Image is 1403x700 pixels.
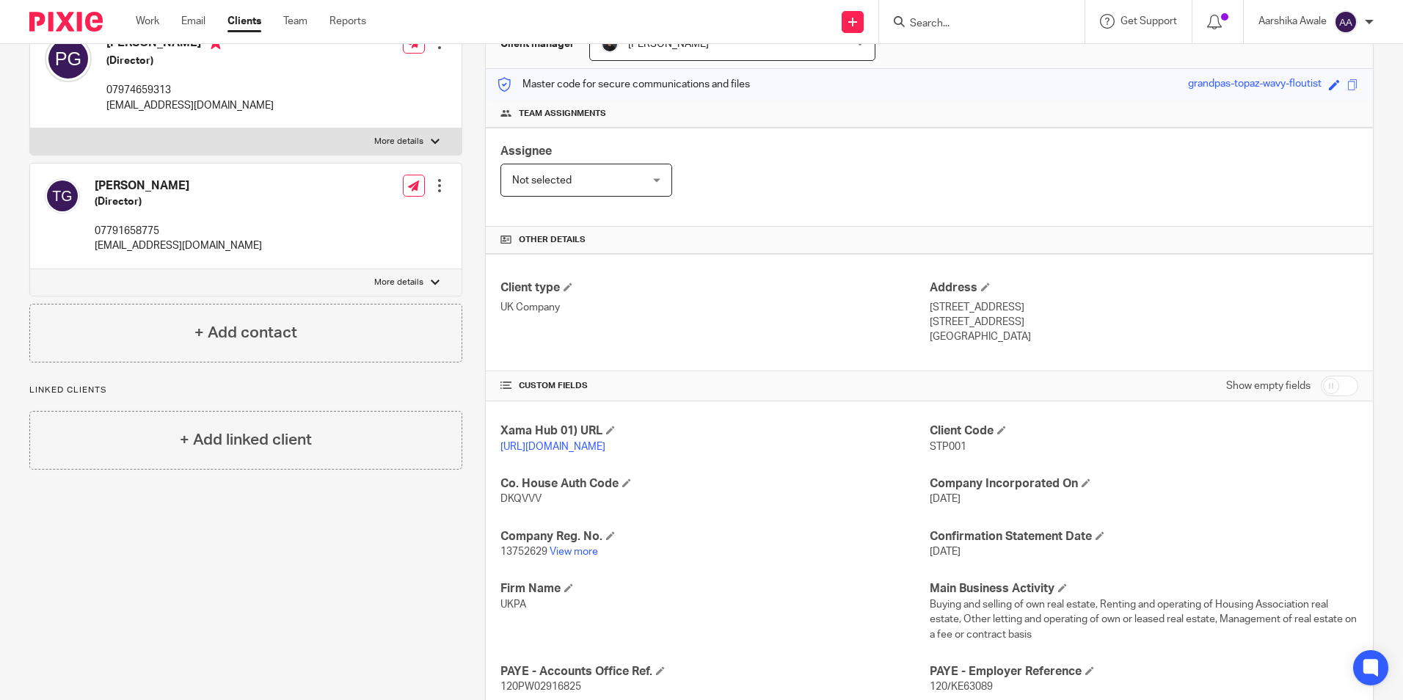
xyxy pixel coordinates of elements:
[500,529,929,544] h4: Company Reg. No.
[930,599,1357,640] span: Buying and selling of own real estate, Renting and operating of Housing Association real estate, ...
[500,145,552,157] span: Assignee
[930,581,1358,597] h4: Main Business Activity
[500,581,929,597] h4: Firm Name
[500,300,929,315] p: UK Company
[930,300,1358,315] p: [STREET_ADDRESS]
[29,384,462,396] p: Linked clients
[329,14,366,29] a: Reports
[500,37,575,51] h3: Client manager
[930,423,1358,439] h4: Client Code
[95,224,262,238] p: 07791658775
[500,280,929,296] h4: Client type
[45,35,92,82] img: svg%3E
[500,599,526,610] span: UKPA
[1334,10,1358,34] img: svg%3E
[930,547,961,557] span: [DATE]
[601,35,619,53] img: My%20Photo.jpg
[500,682,581,692] span: 120PW02916825
[136,14,159,29] a: Work
[95,178,262,194] h4: [PERSON_NAME]
[500,547,547,557] span: 13752629
[908,18,1041,31] input: Search
[497,77,750,92] p: Master code for secure communications and files
[1120,16,1177,26] span: Get Support
[1226,379,1311,393] label: Show empty fields
[181,14,205,29] a: Email
[930,315,1358,329] p: [STREET_ADDRESS]
[1188,76,1322,93] div: grandpas-topaz-wavy-floutist
[106,83,274,98] p: 07974659313
[930,494,961,504] span: [DATE]
[930,329,1358,344] p: [GEOGRAPHIC_DATA]
[930,682,993,692] span: 120/KE63089
[500,476,929,492] h4: Co. House Auth Code
[95,238,262,253] p: [EMAIL_ADDRESS][DOMAIN_NAME]
[930,664,1358,679] h4: PAYE - Employer Reference
[500,380,929,392] h4: CUSTOM FIELDS
[500,494,542,504] span: DKQVVV
[180,429,312,451] h4: + Add linked client
[194,321,297,344] h4: + Add contact
[374,277,423,288] p: More details
[45,178,80,214] img: svg%3E
[550,547,598,557] a: View more
[930,529,1358,544] h4: Confirmation Statement Date
[519,108,606,120] span: Team assignments
[519,234,586,246] span: Other details
[227,14,261,29] a: Clients
[512,175,572,186] span: Not selected
[106,54,274,68] h5: (Director)
[500,664,929,679] h4: PAYE - Accounts Office Ref.
[106,35,274,54] h4: [PERSON_NAME]
[930,476,1358,492] h4: Company Incorporated On
[374,136,423,147] p: More details
[500,423,929,439] h4: Xama Hub 01) URL
[29,12,103,32] img: Pixie
[95,194,262,209] h5: (Director)
[628,39,709,49] span: [PERSON_NAME]
[500,442,605,452] a: [URL][DOMAIN_NAME]
[930,442,966,452] span: STP001
[283,14,307,29] a: Team
[930,280,1358,296] h4: Address
[1258,14,1327,29] p: Aarshika Awale
[106,98,274,113] p: [EMAIL_ADDRESS][DOMAIN_NAME]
